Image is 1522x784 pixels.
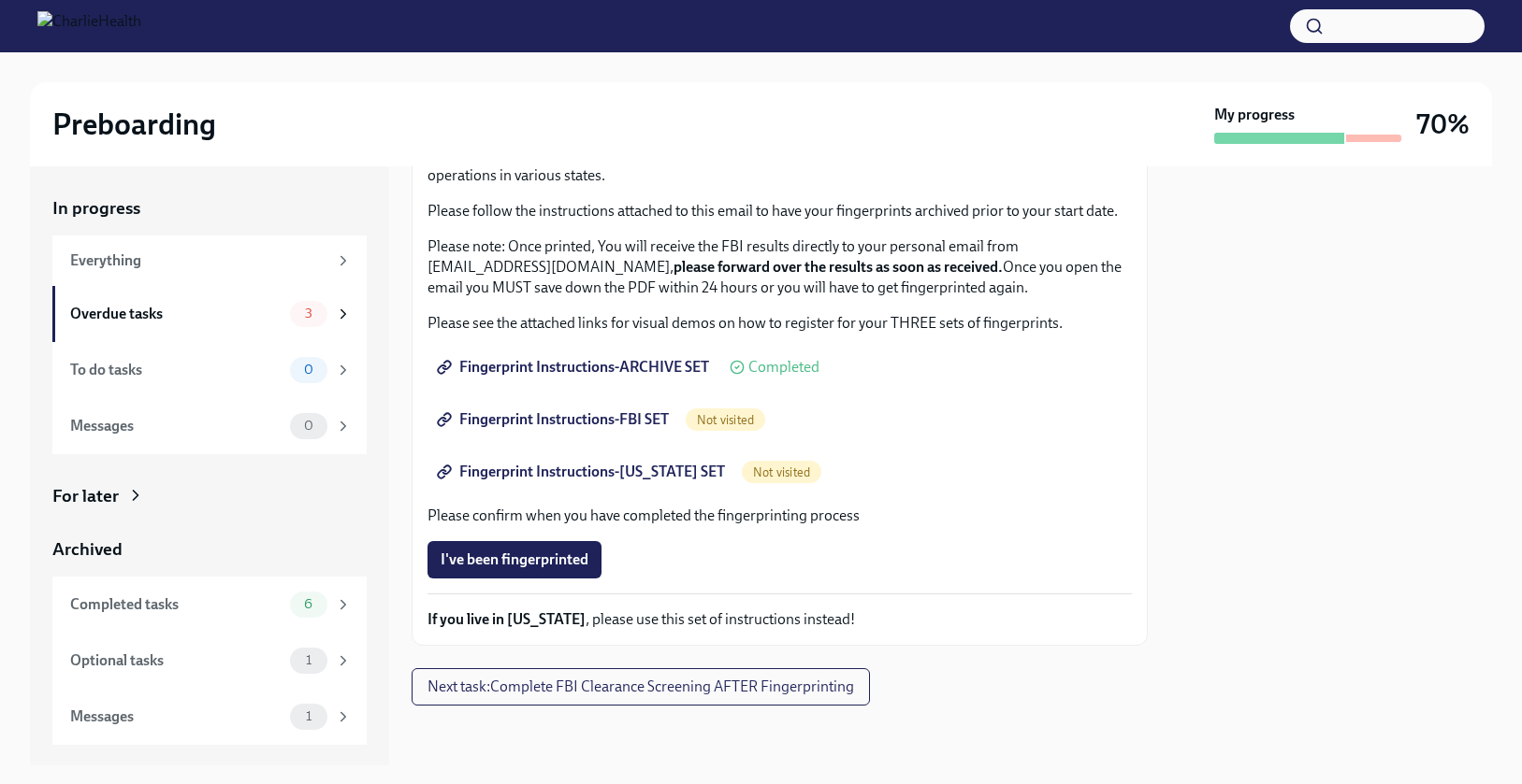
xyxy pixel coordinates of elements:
[70,594,283,615] div: Completed tasks
[1214,105,1295,125] strong: My progress
[428,401,682,438] a: Fingerprint Instructions-FBI SET
[295,709,323,723] span: 1
[70,360,283,380] div: To do tasks
[742,465,821,479] span: Not visited
[52,537,367,562] a: Archived
[748,360,819,375] span: Completed
[52,106,216,143] h2: Preboarding
[70,250,327,271] div: Everything
[295,653,323,667] span: 1
[52,484,119,508] div: For later
[70,416,283,436] div: Messages
[1416,107,1470,141] h3: 70%
[441,463,725,481] span: Fingerprint Instructions-[US_STATE] SET
[441,410,669,429] span: Fingerprint Instructions-FBI SET
[428,201,1132,221] p: Please follow the instructions attached to this email to have your fingerprints archived prior to...
[52,342,367,398] a: To do tasks0
[52,235,367,286] a: Everything
[70,304,283,324] div: Overdue tasks
[428,453,738,491] a: Fingerprint Instructions-[US_STATE] SET
[52,689,367,745] a: Messages1
[686,413,765,427] span: Not visited
[293,419,325,433] span: 0
[428,541,602,578] button: I've been fingerprinted
[52,484,367,508] a: For later
[428,236,1132,298] p: Please note: Once printed, You will receive the FBI results directly to your personal email from ...
[412,668,870,706] button: Next task:Complete FBI Clearance Screening AFTER Fingerprinting
[52,633,367,689] a: Optional tasks1
[293,363,325,377] span: 0
[52,577,367,633] a: Completed tasks6
[441,550,588,569] span: I've been fingerprinted
[428,313,1132,334] p: Please see the attached links for visual demos on how to register for your THREE sets of fingerpr...
[293,597,324,611] span: 6
[428,609,1132,630] p: , please use this set of instructions instead!
[428,677,854,696] span: Next task : Complete FBI Clearance Screening AFTER Fingerprinting
[37,11,141,41] img: CharlieHealth
[52,196,367,221] a: In progress
[428,506,1132,526] p: Please confirm when you have completed the fingerprinting process
[70,706,283,727] div: Messages
[428,349,722,386] a: Fingerprint Instructions-ARCHIVE SET
[70,650,283,671] div: Optional tasks
[428,610,586,628] strong: If you live in [US_STATE]
[674,258,1003,276] strong: please forward over the results as soon as received.
[441,358,709,377] span: Fingerprint Instructions-ARCHIVE SET
[52,398,367,454] a: Messages0
[52,286,367,342] a: Overdue tasks3
[294,306,324,321] span: 3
